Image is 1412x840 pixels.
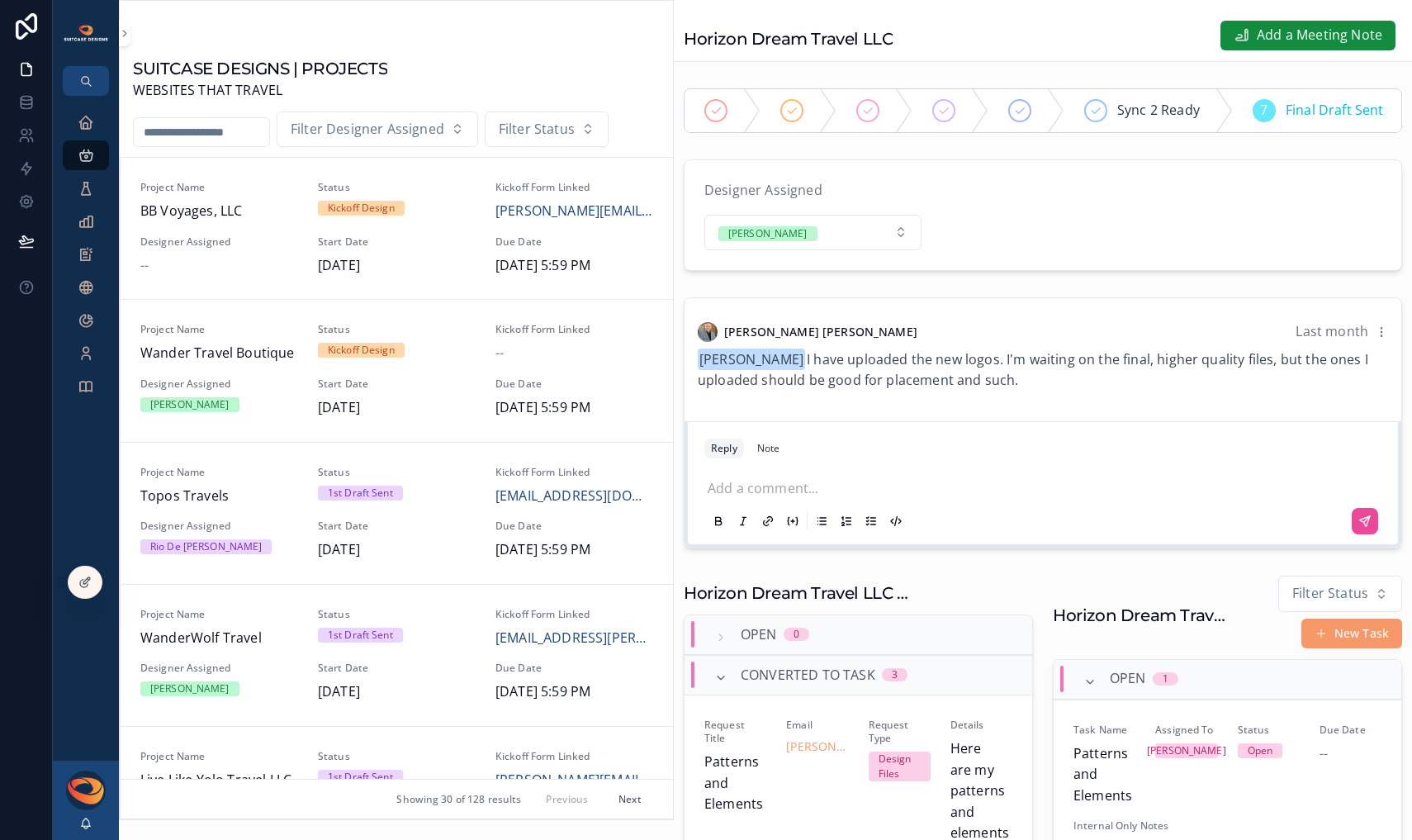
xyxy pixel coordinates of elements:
[495,628,653,649] a: [EMAIL_ADDRESS][PERSON_NAME][DOMAIN_NAME]
[318,377,476,391] span: Start Date
[698,349,805,370] span: [PERSON_NAME]
[53,96,119,423] div: scrollable content
[1073,724,1135,737] span: Task Name
[318,255,476,277] span: [DATE]
[495,520,653,533] span: Due Date
[741,624,777,646] span: Open
[495,486,653,507] a: [EMAIL_ADDRESS][DOMAIN_NAME]
[277,112,478,148] button: Select Button
[728,226,808,241] div: [PERSON_NAME]
[140,181,298,194] span: Project Name
[757,442,779,455] div: Note
[950,719,1012,732] span: Details
[869,719,931,745] span: Request Type
[704,439,744,458] button: Reply
[150,397,230,412] div: [PERSON_NAME]
[140,486,298,507] span: Topos Travels
[1278,576,1402,612] button: Select Button
[318,397,476,419] span: [DATE]
[1296,322,1368,340] span: Last month
[1117,100,1200,121] span: Sync 2 Ready
[751,439,786,458] button: Note
[140,662,298,675] span: Designer Assigned
[150,539,262,554] div: Rio De [PERSON_NAME]
[318,539,476,561] span: [DATE]
[704,181,822,199] span: Designer Assigned
[396,793,521,806] span: Showing 30 of 128 results
[499,119,575,140] span: Filter Status
[1155,724,1217,737] span: Assigned To
[495,201,653,222] a: [PERSON_NAME][EMAIL_ADDRESS][DOMAIN_NAME]
[328,343,395,358] div: Kickoff Design
[495,681,653,703] span: [DATE] 5:59 PM
[704,752,766,815] span: Patterns and Elements
[140,750,298,763] span: Project Name
[133,80,387,102] span: WEBSITES THAT TRAVEL
[879,752,921,781] div: Design Files
[140,323,298,336] span: Project Name
[140,235,298,249] span: Designer Assigned
[495,662,653,675] span: Due Date
[328,201,395,216] div: Kickoff Design
[318,681,476,703] span: [DATE]
[1260,100,1267,121] span: 7
[495,377,653,391] span: Due Date
[1286,100,1384,121] span: Final Draft Sent
[1163,672,1168,686] div: 1
[140,520,298,533] span: Designer Assigned
[140,343,298,364] span: Wander Travel Boutique
[1320,724,1381,737] span: Due Date
[318,323,476,336] span: Status
[495,255,653,277] span: [DATE] 5:59 PM
[121,299,673,441] a: Project NameWander Travel BoutiqueStatusKickoff DesignKickoff Form Linked--Designer Assigned[PERS...
[485,112,609,148] button: Select Button
[786,719,848,732] span: Email
[1220,21,1395,50] button: Add a Meeting Note
[495,181,653,194] span: Kickoff Form Linked
[607,786,653,812] button: Next
[495,466,653,479] span: Kickoff Form Linked
[794,628,799,641] div: 0
[318,662,476,675] span: Start Date
[121,158,673,299] a: Project NameBB Voyages, LLCStatusKickoff DesignKickoff Form Linked[PERSON_NAME][EMAIL_ADDRESS][DO...
[318,181,476,194] span: Status
[1301,619,1402,648] button: New Task
[1110,668,1146,690] span: Open
[291,119,444,140] span: Filter Designer Assigned
[121,584,673,726] a: Project NameWanderWolf TravelStatus1st Draft SentKickoff Form Linked[EMAIL_ADDRESS][PERSON_NAME][...
[328,486,393,501] div: 1st Draft Sent
[140,201,298,222] span: BB Voyages, LLC
[140,608,298,621] span: Project Name
[495,343,504,364] span: --
[121,442,673,584] a: Project NameTopos TravelsStatus1st Draft SentKickoff Form Linked[EMAIL_ADDRESS][DOMAIN_NAME]Desig...
[704,215,922,251] button: Select Button
[318,235,476,249] span: Start Date
[495,750,653,763] span: Kickoff Form Linked
[150,681,230,696] div: [PERSON_NAME]
[684,581,909,605] h1: Horizon Dream Travel LLC Work Requests
[724,324,917,340] span: [PERSON_NAME] [PERSON_NAME]
[1073,819,1381,833] span: Internal Only Notes
[133,57,387,80] h1: SUITCASE DESIGNS | PROJECTS
[892,668,898,681] div: 3
[495,397,653,419] span: [DATE] 5:59 PM
[786,738,848,755] a: [PERSON_NAME][EMAIL_ADDRESS][DOMAIN_NAME]
[328,628,393,643] div: 1st Draft Sent
[495,608,653,621] span: Kickoff Form Linked
[318,520,476,533] span: Start Date
[495,235,653,249] span: Due Date
[318,750,476,763] span: Status
[1147,743,1226,758] div: [PERSON_NAME]
[328,770,393,785] div: 1st Draft Sent
[140,377,298,391] span: Designer Assigned
[495,770,653,791] a: [PERSON_NAME][EMAIL_ADDRESS][DOMAIN_NAME]
[495,539,653,561] span: [DATE] 5:59 PM
[495,323,653,336] span: Kickoff Form Linked
[63,24,109,42] img: App logo
[1073,743,1135,807] span: Patterns and Elements
[1320,743,1328,765] span: --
